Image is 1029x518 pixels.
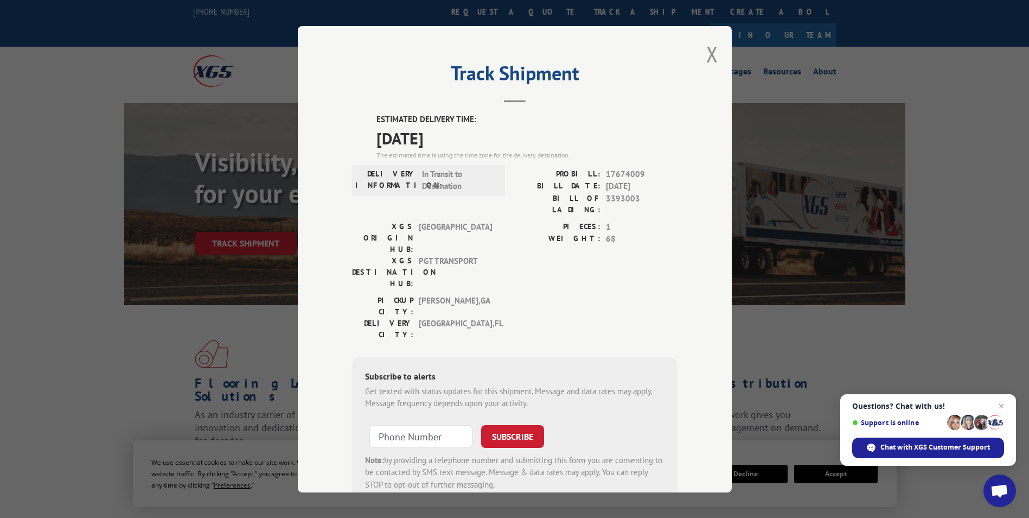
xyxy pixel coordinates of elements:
[606,168,678,180] span: 17674009
[983,475,1016,507] div: Open chat
[376,150,678,160] div: The estimated time is using the time zone for the delivery destination.
[852,419,943,427] span: Support is online
[365,454,664,491] div: by providing a telephone number and submitting this form you are consenting to be contacted by SM...
[515,192,600,215] label: BILL OF LADING:
[852,438,1004,458] div: Chat with XGS Customer Support
[352,220,413,255] label: XGS ORIGIN HUB:
[606,220,678,233] span: 1
[419,255,492,289] span: PGT TRANSPORT
[365,385,664,409] div: Get texted with status updates for this shipment. Message and data rates may apply. Message frequ...
[515,168,600,180] label: PROBILL:
[419,294,492,317] span: [PERSON_NAME] , GA
[352,317,413,340] label: DELIVERY CITY:
[852,402,1004,410] span: Questions? Chat with us!
[481,425,544,447] button: SUBSCRIBE
[422,168,495,192] span: In Transit to Destination
[355,168,417,192] label: DELIVERY INFORMATION:
[376,113,678,126] label: ESTIMATED DELIVERY TIME:
[419,220,492,255] span: [GEOGRAPHIC_DATA]
[515,233,600,245] label: WEIGHT:
[419,317,492,340] span: [GEOGRAPHIC_DATA] , FL
[352,66,678,86] h2: Track Shipment
[880,443,990,452] span: Chat with XGS Customer Support
[995,400,1008,413] span: Close chat
[606,192,678,215] span: 3393003
[376,125,678,150] span: [DATE]
[606,180,678,193] span: [DATE]
[365,369,664,385] div: Subscribe to alerts
[706,40,718,68] button: Close modal
[352,294,413,317] label: PICKUP CITY:
[352,255,413,289] label: XGS DESTINATION HUB:
[515,180,600,193] label: BILL DATE:
[606,233,678,245] span: 68
[365,454,384,465] strong: Note:
[369,425,472,447] input: Phone Number
[515,220,600,233] label: PIECES:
